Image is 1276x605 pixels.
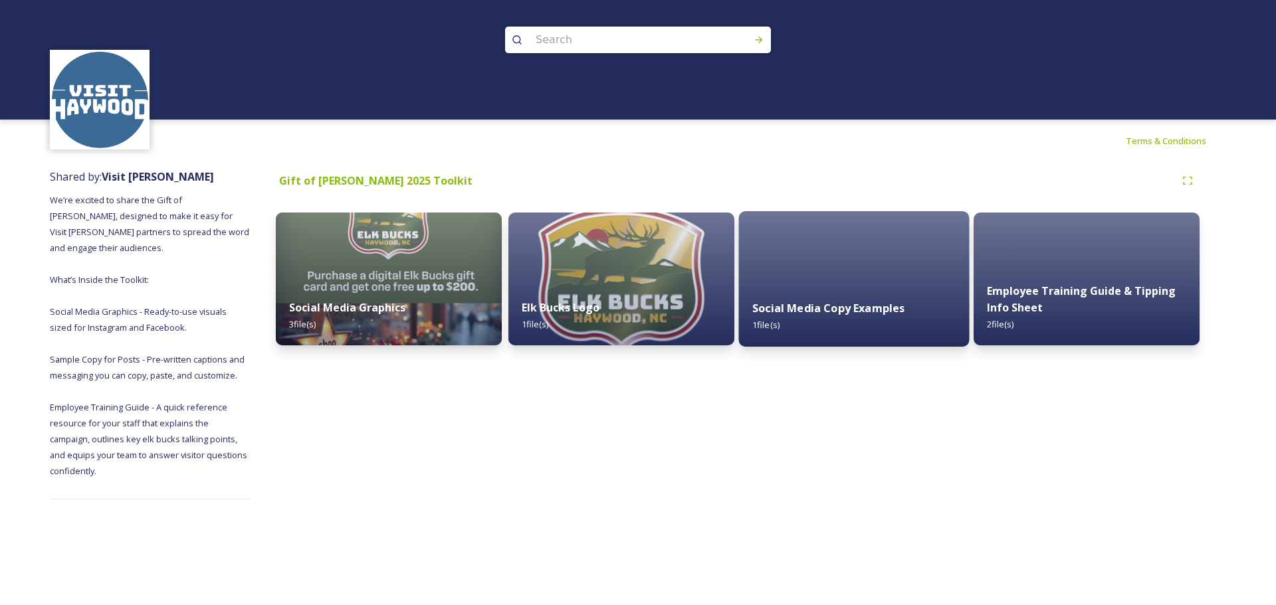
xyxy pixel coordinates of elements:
[522,300,599,315] strong: Elk Bucks Logo
[752,319,780,331] span: 1 file(s)
[987,318,1013,330] span: 2 file(s)
[279,173,473,188] strong: Gift of [PERSON_NAME] 2025 Toolkit
[276,213,502,345] img: f192defd-5731-4c48-91fd-ed1529879f15.jpg
[529,25,711,54] input: Search
[508,213,734,345] img: 9c9e7043-bae5-49cd-9e71-a8c5de850ad7.jpg
[522,318,548,330] span: 1 file(s)
[1126,133,1226,149] a: Terms & Conditions
[102,169,214,184] strong: Visit [PERSON_NAME]
[289,300,405,315] strong: Social Media Graphics
[289,318,316,330] span: 3 file(s)
[50,194,251,477] span: We’re excited to share the Gift of [PERSON_NAME], designed to make it easy for Visit [PERSON_NAME...
[987,284,1176,315] strong: Employee Training Guide & Tipping Info Sheet
[50,169,214,184] span: Shared by:
[1126,135,1206,147] span: Terms & Conditions
[52,52,148,148] img: images.png
[752,301,905,315] strong: Social Media Copy Examples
